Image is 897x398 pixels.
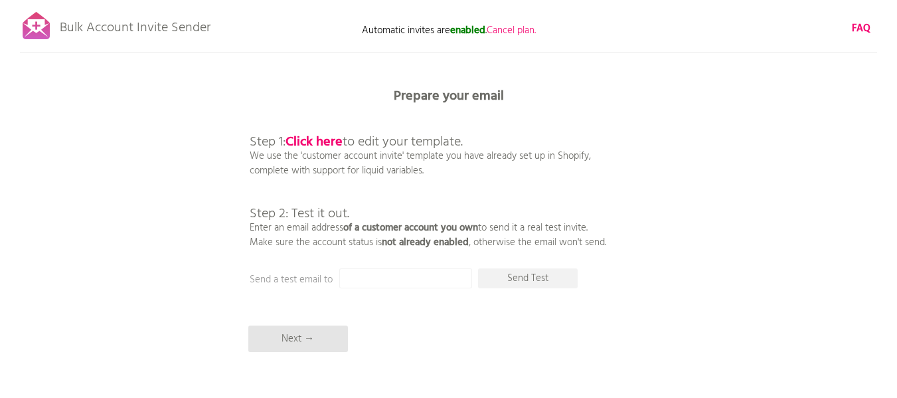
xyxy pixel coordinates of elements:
[60,8,210,41] p: Bulk Account Invite Sender
[248,326,348,352] p: Next →
[250,272,515,287] p: Send a test email to
[382,235,469,250] b: not already enabled
[450,23,485,39] b: enabled
[250,203,349,225] span: Step 2: Test it out.
[250,132,463,153] span: Step 1: to edit your template.
[343,220,478,236] b: of a customer account you own
[852,21,870,36] a: FAQ
[285,132,343,153] a: Click here
[316,23,582,38] p: Automatic invites are .
[487,23,536,39] span: Cancel plan.
[394,86,504,107] b: Prepare your email
[250,106,606,250] p: We use the 'customer account invite' template you have already set up in Shopify, complete with s...
[478,268,578,288] p: Send Test
[852,21,870,37] b: FAQ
